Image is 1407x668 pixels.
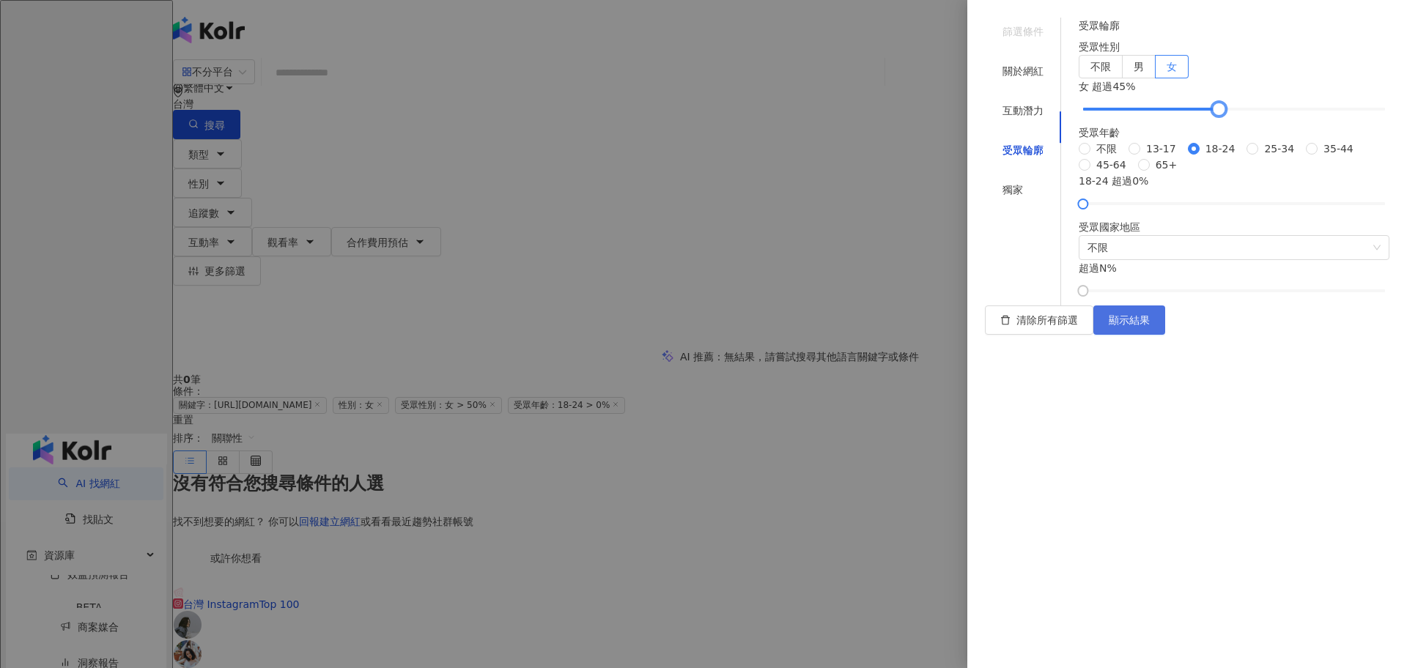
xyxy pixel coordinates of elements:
div: 女 超過 % [1079,78,1389,94]
div: 受眾年齡 [1079,125,1389,141]
span: 65+ [1150,157,1183,173]
div: 超過 % [1079,260,1389,276]
span: 0 [1132,175,1139,187]
div: 受眾輪廓 [1002,142,1044,158]
button: 顯示結果 [1093,305,1165,335]
div: 18-24 超過 % [1079,173,1389,189]
span: delete [1000,315,1011,325]
span: 18-24 [1200,141,1241,157]
span: 不限 [1090,61,1111,73]
span: 顯示結果 [1109,314,1150,326]
span: 清除所有篩選 [1016,314,1078,326]
div: 篩選條件 [1002,23,1044,40]
div: 受眾國家地區 [1079,219,1389,235]
div: 關於網紅 [1002,63,1044,79]
span: 35-44 [1318,141,1359,157]
h4: 受眾輪廓 [1079,18,1389,34]
span: 13-17 [1140,141,1182,157]
span: 女 [1167,61,1177,73]
span: 25-34 [1258,141,1300,157]
div: 受眾性別 [1079,39,1389,55]
span: 45-64 [1090,157,1132,173]
span: 不限 [1090,141,1123,157]
div: 互動潛力 [1002,103,1044,119]
span: N [1099,262,1107,274]
span: 男 [1134,61,1144,73]
span: 45 [1112,81,1126,92]
button: 清除所有篩選 [985,305,1093,335]
span: 不限 [1087,236,1381,259]
div: 獨家 [1002,182,1023,198]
